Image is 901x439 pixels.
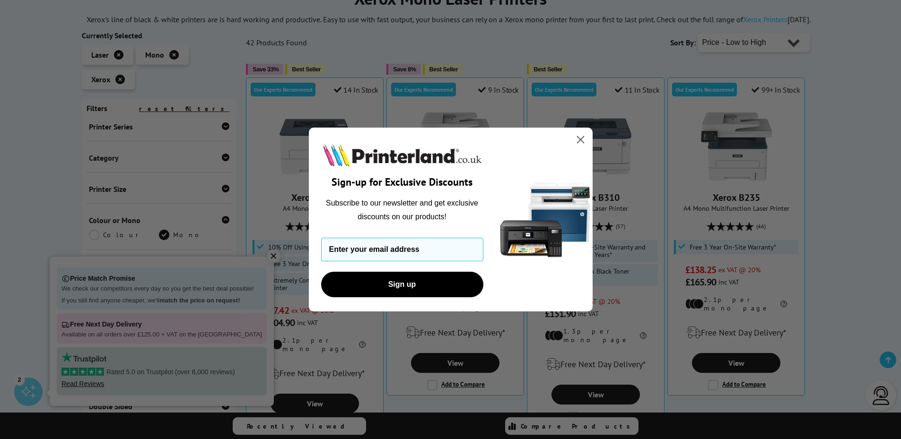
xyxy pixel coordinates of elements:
[572,131,589,148] button: Close dialog
[326,199,478,220] span: Subscribe to our newsletter and get exclusive discounts on our products!
[321,142,483,168] img: Printerland.co.uk
[332,175,472,189] span: Sign-up for Exclusive Discounts
[321,272,483,297] button: Sign up
[321,238,483,261] input: Enter your email address
[498,128,593,311] img: 5290a21f-4df8-4860-95f4-ea1e8d0e8904.png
